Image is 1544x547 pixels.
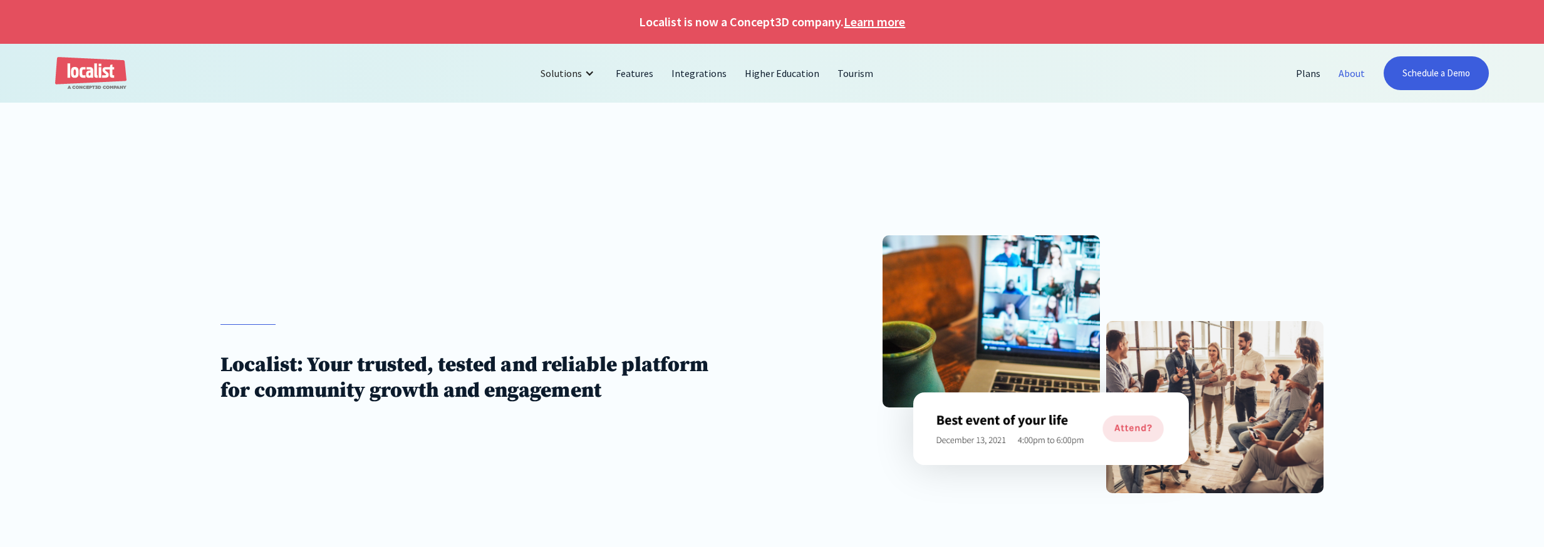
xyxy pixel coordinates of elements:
a: Tourism [829,58,883,88]
a: Higher Education [736,58,829,88]
a: Integrations [663,58,736,88]
img: About Localist [1106,321,1324,493]
div: Solutions [541,66,582,81]
a: About [1330,58,1374,88]
h1: Localist: Your trusted, tested and reliable platform for community growth and engagement [220,352,717,404]
a: home [55,57,127,90]
a: Features [607,58,663,88]
img: About Localist [913,392,1189,465]
a: Plans [1287,58,1330,88]
a: Learn more [844,13,905,31]
div: Solutions [531,58,607,88]
a: Schedule a Demo [1384,56,1489,90]
img: About Localist [883,235,1100,407]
